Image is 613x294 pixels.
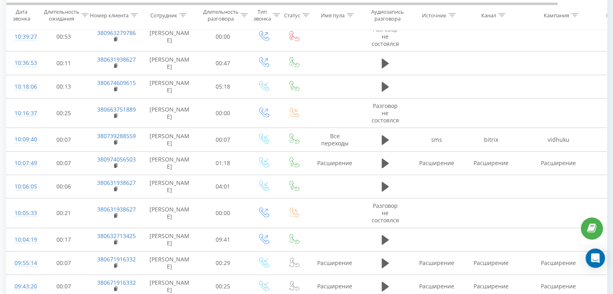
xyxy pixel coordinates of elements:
div: Тип звонка [254,8,271,22]
span: Разговор не состоялся [372,202,399,224]
a: 380739288559 [97,132,136,140]
div: Дата звонка [6,8,36,22]
span: Разговор не состоялся [372,102,399,124]
div: 10:09:40 [15,132,31,147]
div: Длительность ожидания [44,8,79,22]
div: Имя пула [321,12,345,19]
td: sms [409,128,464,151]
div: 10:18:06 [15,79,31,95]
td: 00:13 [39,75,89,98]
a: 380671916332 [97,255,136,263]
div: Статус [284,12,300,19]
td: Расширение [464,151,518,175]
a: 380963279786 [97,29,136,37]
td: 00:11 [39,52,89,75]
td: Расширение [518,251,599,275]
div: 10:16:37 [15,106,31,121]
td: 00:29 [198,251,248,275]
td: Расширение [409,151,464,175]
div: Канал [481,12,496,19]
div: 10:05:33 [15,205,31,221]
td: 04:01 [198,175,248,198]
div: Длительность разговора [203,8,239,22]
div: 09:55:14 [15,255,31,271]
td: 01:18 [198,151,248,175]
td: [PERSON_NAME] [141,22,198,52]
div: 10:39:27 [15,29,31,45]
div: 10:36:53 [15,55,31,71]
td: 00:53 [39,22,89,52]
td: [PERSON_NAME] [141,198,198,228]
td: Расширение [409,251,464,275]
div: Номер клиента [90,12,129,19]
td: [PERSON_NAME] [141,175,198,198]
div: Источник [422,12,447,19]
a: 380974056503 [97,155,136,163]
a: 380631938627 [97,179,136,186]
span: Разговор не состоялся [372,25,399,48]
td: [PERSON_NAME] [141,75,198,98]
td: [PERSON_NAME] [141,98,198,128]
td: 00:00 [198,22,248,52]
td: [PERSON_NAME] [141,228,198,251]
td: [PERSON_NAME] [141,52,198,75]
a: 380631938627 [97,205,136,213]
td: bitrix [464,128,518,151]
td: 00:07 [39,251,89,275]
div: Аудиозапись разговора [368,8,407,22]
a: 380671916332 [97,279,136,286]
div: 10:04:19 [15,232,31,248]
td: [PERSON_NAME] [141,128,198,151]
td: 00:00 [198,198,248,228]
td: [PERSON_NAME] [141,151,198,175]
td: 00:25 [39,98,89,128]
div: 10:06:05 [15,179,31,195]
a: 380663751889 [97,106,136,113]
td: 00:07 [198,128,248,151]
div: Кампания [544,12,569,19]
div: Сотрудник [150,12,177,19]
td: Расширение [464,251,518,275]
td: Расширение [309,151,361,175]
td: Расширение [309,251,361,275]
a: 380674609615 [97,79,136,87]
a: 380631938627 [97,56,136,63]
td: 00:07 [39,128,89,151]
td: [PERSON_NAME] [141,251,198,275]
td: 00:07 [39,151,89,175]
td: Все переходы [309,128,361,151]
div: 10:07:49 [15,155,31,171]
td: Расширение [518,151,599,175]
td: 00:21 [39,198,89,228]
a: 380632713425 [97,232,136,240]
td: 00:47 [198,52,248,75]
td: 00:17 [39,228,89,251]
td: 05:18 [198,75,248,98]
td: 00:00 [198,98,248,128]
td: vidhuku [518,128,599,151]
td: 00:06 [39,175,89,198]
td: 09:41 [198,228,248,251]
div: Open Intercom Messenger [586,248,605,268]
